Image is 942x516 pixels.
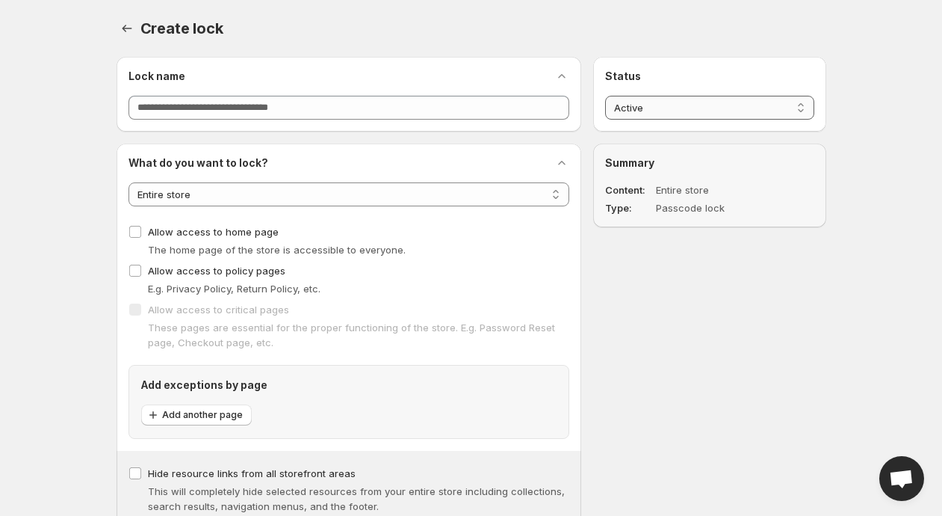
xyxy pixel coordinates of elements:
span: These pages are essential for the proper functioning of the store. E.g. Password Reset page, Chec... [148,322,555,348]
h2: Add exceptions by page [141,378,557,393]
span: Allow access to critical pages [148,304,289,316]
span: The home page of the store is accessible to everyone. [148,244,406,256]
h2: Status [605,69,814,84]
span: Create lock [140,19,223,37]
dd: Entire store [656,182,771,197]
span: E.g. Privacy Policy, Return Policy, etc. [148,283,320,295]
span: Allow access to policy pages [148,265,285,277]
dd: Passcode lock [656,200,771,215]
div: Open chat [879,456,924,501]
span: Add another page [162,409,243,421]
span: Allow access to home page [148,226,279,238]
dt: Content : [605,182,653,197]
button: Add another page [141,405,252,426]
dt: Type : [605,200,653,215]
span: Hide resource links from all storefront areas [148,467,356,479]
h2: What do you want to lock? [128,156,268,171]
h2: Lock name [128,69,185,84]
h2: Summary [605,156,814,171]
span: This will completely hide selected resources from your entire store including collections, search... [148,485,565,512]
